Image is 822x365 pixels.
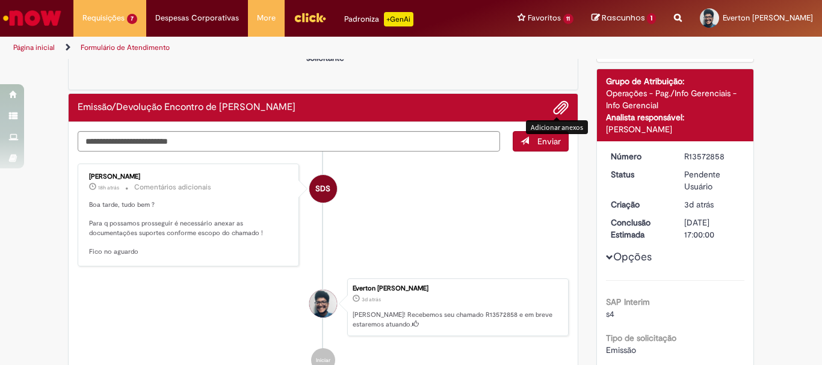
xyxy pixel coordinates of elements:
[344,12,413,26] div: Padroniza
[602,168,676,180] dt: Status
[98,184,119,191] time: 29/09/2025 15:39:58
[684,216,740,241] div: [DATE] 17:00:00
[606,111,745,123] div: Analista responsável:
[606,123,745,135] div: [PERSON_NAME]
[526,120,588,134] div: Adicionar anexos
[606,296,650,307] b: SAP Interim
[362,296,381,303] time: 27/09/2025 11:03:34
[602,198,676,210] dt: Criação
[723,13,813,23] span: Everton [PERSON_NAME]
[384,12,413,26] p: +GenAi
[127,14,137,24] span: 7
[1,6,63,30] img: ServiceNow
[592,13,656,24] a: Rascunhos
[134,182,211,192] small: Comentários adicionais
[684,168,740,192] div: Pendente Usuário
[309,290,337,317] div: Everton Aciole Da Silva
[684,198,740,210] div: 27/09/2025 11:03:34
[81,43,170,52] a: Formulário de Atendimento
[9,37,539,59] ul: Trilhas de página
[294,8,326,26] img: click_logo_yellow_360x200.png
[353,285,562,292] div: Everton [PERSON_NAME]
[553,100,569,115] button: Adicionar anexos
[78,278,569,336] li: Everton Aciole Da Silva
[684,199,714,210] span: 3d atrás
[684,150,740,162] div: R13572858
[82,12,125,24] span: Requisições
[606,75,745,87] div: Grupo de Atribuição:
[89,200,289,257] p: Boa tarde, tudo bem ? Para q possamos prosseguir é necessário anexar as documentações suportes co...
[537,136,561,147] span: Enviar
[98,184,119,191] span: 18h atrás
[563,14,574,24] span: 11
[602,216,676,241] dt: Conclusão Estimada
[89,173,289,180] div: [PERSON_NAME]
[13,43,55,52] a: Página inicial
[362,296,381,303] span: 3d atrás
[647,13,656,24] span: 1
[309,175,337,203] div: Sabrina Da Silva Oliveira
[78,102,295,113] h2: Emissão/Devolução Encontro de Contas Fornecedor Histórico de tíquete
[315,174,330,203] span: SDS
[606,308,614,319] span: s4
[606,87,745,111] div: Operações - Pag./Info Gerenciais - Info Gerencial
[513,131,569,152] button: Enviar
[353,310,562,329] p: [PERSON_NAME]! Recebemos seu chamado R13572858 e em breve estaremos atuando.
[257,12,276,24] span: More
[602,12,645,23] span: Rascunhos
[606,345,636,355] span: Emissão
[78,131,500,152] textarea: Digite sua mensagem aqui...
[155,12,239,24] span: Despesas Corporativas
[602,150,676,162] dt: Número
[528,12,561,24] span: Favoritos
[606,333,676,343] b: Tipo de solicitação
